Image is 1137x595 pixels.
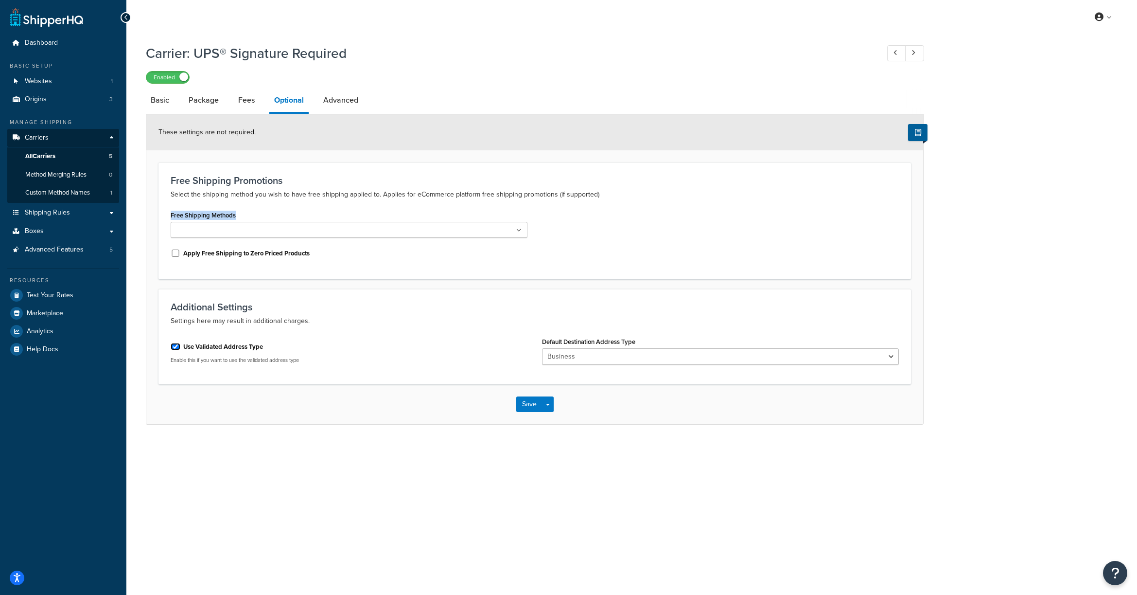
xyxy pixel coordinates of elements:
[25,171,87,179] span: Method Merging Rules
[109,95,113,104] span: 3
[27,291,73,300] span: Test Your Rates
[233,89,260,112] a: Fees
[183,249,310,258] label: Apply Free Shipping to Zero Priced Products
[25,134,49,142] span: Carriers
[7,90,119,108] li: Origins
[171,357,527,364] p: Enable this if you want to use the validated address type
[146,44,869,63] h1: Carrier: UPS® Signature Required
[7,305,119,322] a: Marketplace
[7,72,119,90] a: Websites1
[25,39,58,47] span: Dashboard
[183,343,263,351] label: Use Validated Address Type
[7,323,119,340] a: Analytics
[516,397,542,412] button: Save
[171,175,899,186] h3: Free Shipping Promotions
[109,152,112,161] span: 5
[25,189,90,197] span: Custom Method Names
[171,212,236,219] label: Free Shipping Methods
[905,45,924,61] a: Next Record
[146,89,174,112] a: Basic
[7,147,119,165] a: AllCarriers5
[25,95,47,104] span: Origins
[7,287,119,304] a: Test Your Rates
[171,302,899,312] h3: Additional Settings
[7,166,119,184] a: Method Merging Rules0
[109,171,112,179] span: 0
[7,276,119,285] div: Resources
[27,309,63,318] span: Marketplace
[318,89,363,112] a: Advanced
[25,209,70,217] span: Shipping Rules
[7,129,119,203] li: Carriers
[7,34,119,52] a: Dashboard
[25,227,44,235] span: Boxes
[1103,561,1127,585] button: Open Resource Center
[7,241,119,259] li: Advanced Features
[25,152,55,161] span: All Carriers
[109,246,113,254] span: 5
[27,345,58,354] span: Help Docs
[171,189,899,200] p: Select the shipping method you wish to have free shipping applied to. Applies for eCommerce platf...
[25,77,52,86] span: Websites
[110,189,112,197] span: 1
[7,62,119,70] div: Basic Setup
[146,72,189,83] label: Enabled
[7,166,119,184] li: Method Merging Rules
[269,89,309,114] a: Optional
[7,241,119,259] a: Advanced Features5
[27,327,53,336] span: Analytics
[171,315,899,327] p: Settings here may result in additional charges.
[7,118,119,126] div: Manage Shipping
[111,77,113,86] span: 1
[7,204,119,222] a: Shipping Rules
[542,338,635,345] label: Default Destination Address Type
[7,341,119,358] a: Help Docs
[887,45,906,61] a: Previous Record
[25,246,84,254] span: Advanced Features
[7,222,119,240] a: Boxes
[7,184,119,202] a: Custom Method Names1
[7,90,119,108] a: Origins3
[184,89,224,112] a: Package
[158,127,256,137] span: These settings are not required.
[7,129,119,147] a: Carriers
[7,72,119,90] li: Websites
[7,184,119,202] li: Custom Method Names
[908,124,927,141] button: Show Help Docs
